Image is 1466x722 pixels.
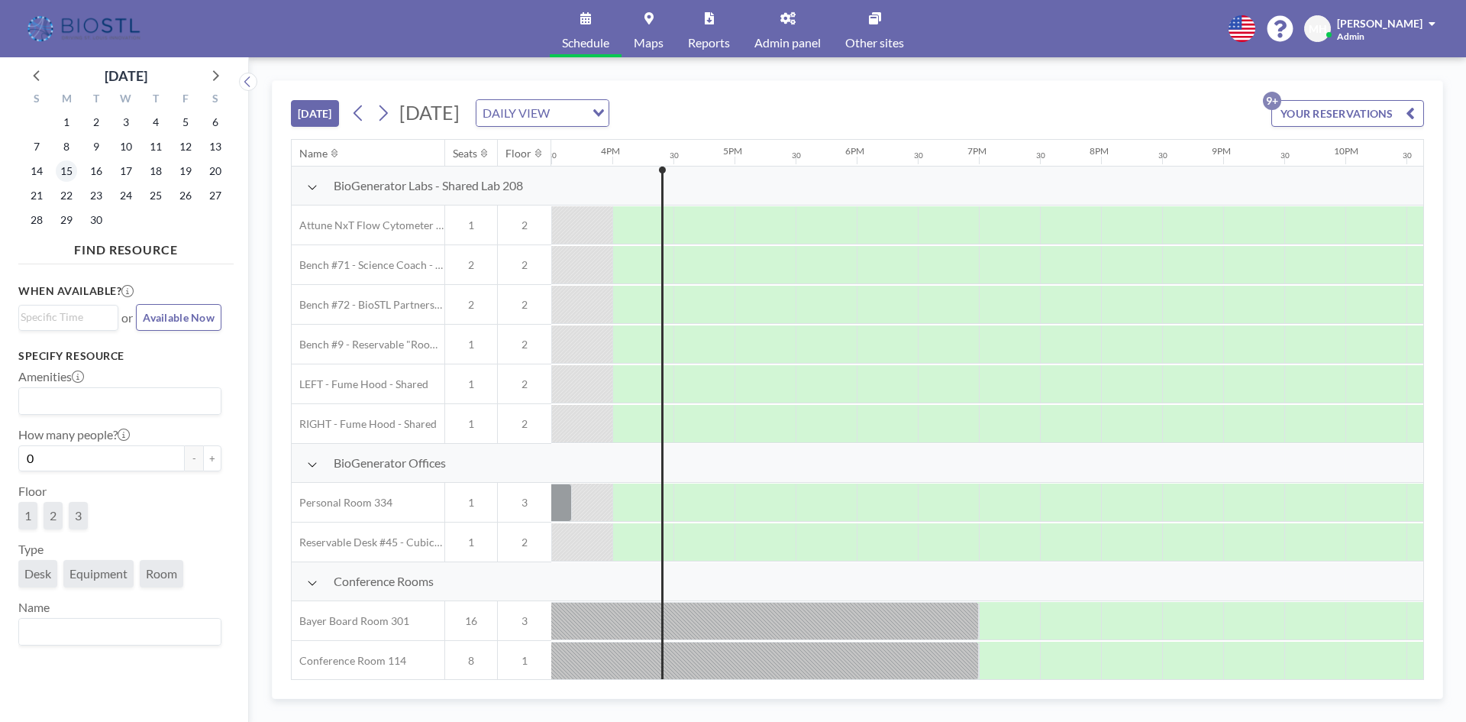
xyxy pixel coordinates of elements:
div: F [170,90,200,110]
span: Reservable Desk #45 - Cubicle Area (Office 206) [292,536,444,549]
div: 30 [670,151,679,160]
span: Available Now [143,311,215,324]
span: 1 [445,496,497,510]
span: Tuesday, September 2, 2025 [86,112,107,133]
div: 30 [547,151,557,160]
span: or [121,310,133,325]
div: M [52,90,82,110]
span: 1 [498,654,551,668]
span: Sunday, September 28, 2025 [26,209,47,231]
span: Thursday, September 11, 2025 [145,136,166,157]
span: 2 [498,298,551,312]
span: MH [1309,22,1327,36]
span: Admin [1337,31,1364,42]
span: DAILY VIEW [480,103,553,123]
input: Search for option [21,391,212,411]
div: Name [299,147,328,160]
div: Floor [505,147,531,160]
div: 30 [1158,151,1167,160]
span: Saturday, September 13, 2025 [205,136,226,157]
span: Tuesday, September 23, 2025 [86,185,107,206]
span: 8 [445,654,497,668]
span: Monday, September 15, 2025 [56,160,77,182]
span: Conference Room 114 [292,654,406,668]
span: 2 [498,219,551,232]
span: Friday, September 5, 2025 [175,112,196,133]
label: Type [18,542,44,557]
span: 2 [50,508,57,523]
span: Friday, September 12, 2025 [175,136,196,157]
h3: Specify resource [18,349,221,363]
label: Amenities [18,369,84,384]
div: 9PM [1212,145,1231,157]
span: 2 [498,417,551,431]
span: Sunday, September 14, 2025 [26,160,47,182]
span: 2 [445,298,497,312]
label: How many people? [18,427,130,442]
span: 3 [498,614,551,628]
div: 6PM [845,145,864,157]
div: Search for option [19,388,221,414]
span: 16 [445,614,497,628]
div: S [22,90,52,110]
span: Sunday, September 21, 2025 [26,185,47,206]
span: 1 [445,536,497,549]
div: 30 [1280,151,1290,160]
div: T [140,90,170,110]
div: 4PM [601,145,620,157]
img: organization-logo [24,14,146,44]
span: Friday, September 26, 2025 [175,185,196,206]
span: BioGenerator Offices [334,455,446,471]
span: Maps [634,37,664,49]
span: Other sites [845,37,904,49]
div: 30 [792,151,801,160]
div: 30 [1036,151,1045,160]
div: 30 [1403,151,1412,160]
span: Monday, September 8, 2025 [56,136,77,157]
div: 10PM [1334,145,1358,157]
span: 2 [445,258,497,272]
span: 2 [498,258,551,272]
span: 3 [75,508,82,523]
span: Wednesday, September 3, 2025 [115,112,137,133]
button: + [203,445,221,471]
span: Conference Rooms [334,574,434,589]
span: Saturday, September 27, 2025 [205,185,226,206]
span: Bench #71 - Science Coach - BioSTL Bench [292,258,444,272]
span: Monday, September 1, 2025 [56,112,77,133]
div: T [82,90,111,110]
span: 1 [445,417,497,431]
span: Equipment [69,566,128,581]
span: Tuesday, September 9, 2025 [86,136,107,157]
span: LEFT - Fume Hood - Shared [292,377,428,391]
span: Thursday, September 25, 2025 [145,185,166,206]
div: 8PM [1090,145,1109,157]
span: Wednesday, September 17, 2025 [115,160,137,182]
button: - [185,445,203,471]
span: 2 [498,377,551,391]
span: Monday, September 22, 2025 [56,185,77,206]
div: Search for option [476,100,609,126]
span: Bayer Board Room 301 [292,614,409,628]
span: Bench #9 - Reservable "RoomZilla" Bench [292,338,444,351]
div: S [200,90,230,110]
span: RIGHT - Fume Hood - Shared [292,417,437,431]
span: Saturday, September 20, 2025 [205,160,226,182]
span: Monday, September 29, 2025 [56,209,77,231]
input: Search for option [21,309,109,325]
span: Thursday, September 18, 2025 [145,160,166,182]
label: Floor [18,484,47,499]
span: Wednesday, September 24, 2025 [115,185,137,206]
span: Desk [24,566,51,581]
span: 1 [445,338,497,351]
span: Sunday, September 7, 2025 [26,136,47,157]
button: [DATE] [291,100,339,127]
span: Bench #72 - BioSTL Partnerships & Apprenticeships Bench [292,298,444,312]
div: Search for option [19,619,221,645]
span: Personal Room 334 [292,496,392,510]
div: Seats [453,147,477,160]
span: 1 [24,508,31,523]
div: 5PM [723,145,742,157]
button: YOUR RESERVATIONS9+ [1271,100,1424,127]
span: 1 [445,377,497,391]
